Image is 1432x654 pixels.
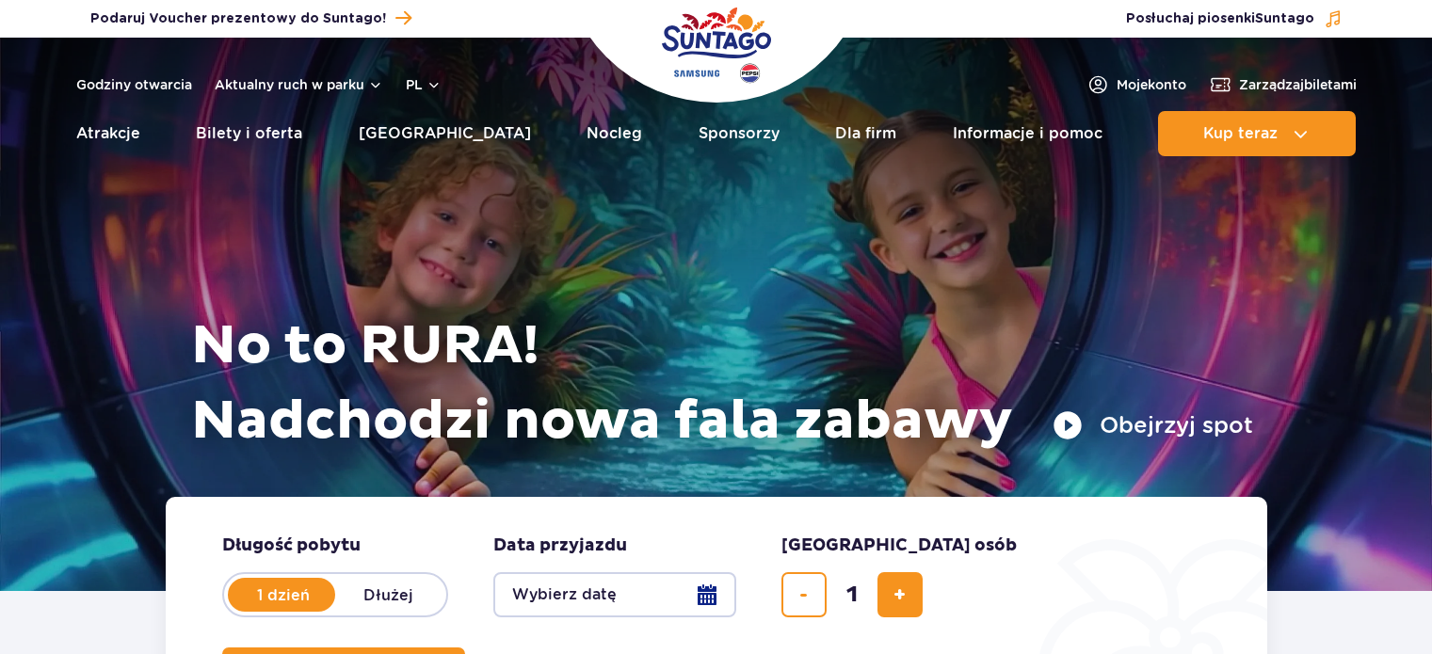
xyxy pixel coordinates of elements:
button: usuń bilet [781,572,827,617]
span: Posłuchaj piosenki [1126,9,1314,28]
a: Nocleg [587,111,642,156]
span: Podaruj Voucher prezentowy do Suntago! [90,9,386,28]
a: Podaruj Voucher prezentowy do Suntago! [90,6,411,31]
a: Dla firm [835,111,896,156]
button: Aktualny ruch w parku [215,77,383,92]
a: Informacje i pomoc [953,111,1102,156]
a: Atrakcje [76,111,140,156]
button: Kup teraz [1158,111,1356,156]
a: Sponsorzy [699,111,780,156]
button: pl [406,75,442,94]
span: Kup teraz [1203,125,1278,142]
label: 1 dzień [230,575,337,614]
span: Data przyjazdu [493,534,627,557]
span: Moje konto [1117,75,1186,94]
span: Długość pobytu [222,534,361,557]
span: [GEOGRAPHIC_DATA] osób [781,534,1017,557]
a: Godziny otwarcia [76,75,192,94]
h1: No to RURA! Nadchodzi nowa fala zabawy [191,309,1253,459]
a: [GEOGRAPHIC_DATA] [359,111,531,156]
button: Posłuchaj piosenkiSuntago [1126,9,1343,28]
input: liczba biletów [829,572,875,617]
button: Obejrzyj spot [1053,410,1253,440]
a: Mojekonto [1086,73,1186,96]
span: Zarządzaj biletami [1239,75,1357,94]
a: Bilety i oferta [196,111,302,156]
label: Dłużej [335,575,442,614]
button: dodaj bilet [877,572,923,617]
span: Suntago [1255,12,1314,25]
button: Wybierz datę [493,572,736,617]
a: Zarządzajbiletami [1209,73,1357,96]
